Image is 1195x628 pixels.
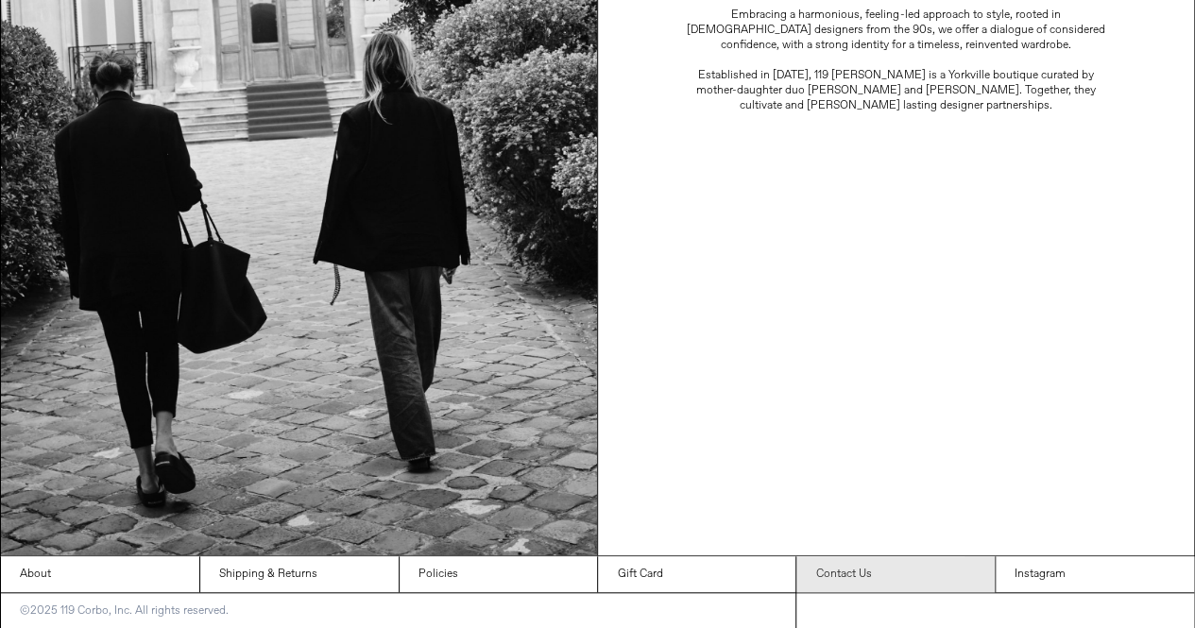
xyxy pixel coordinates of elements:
[996,556,1194,592] a: Instagram
[678,8,1113,53] p: Embracing a harmonious, feeling-led approach to style, rooted in [DEMOGRAPHIC_DATA] designers fro...
[796,556,995,592] a: Contact Us
[400,556,598,592] a: Policies
[1,556,199,592] a: About
[200,556,399,592] a: Shipping & Returns
[678,68,1113,113] p: Established in [DATE], 119 [PERSON_NAME] is a Yorkville boutique curated by mother-daughter duo [...
[598,556,796,592] a: Gift Card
